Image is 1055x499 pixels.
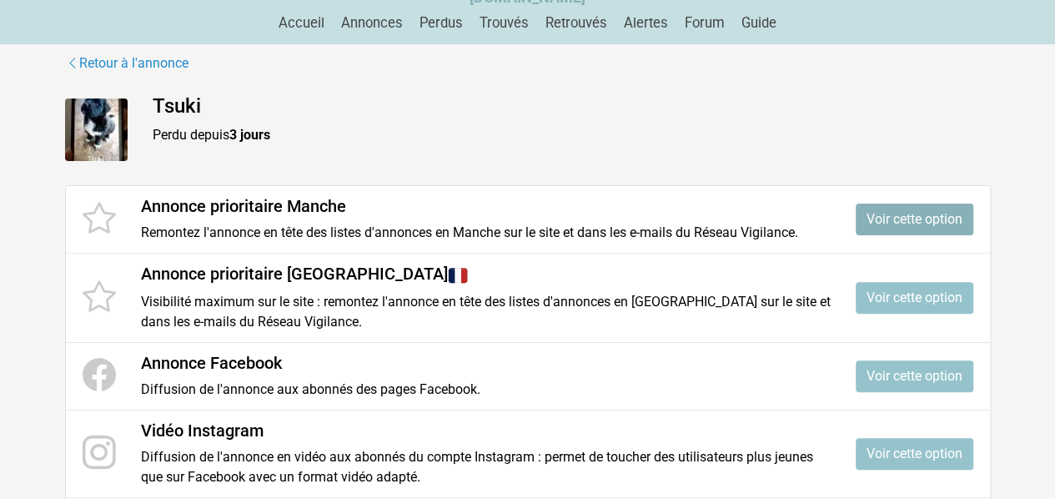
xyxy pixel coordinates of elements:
[448,265,468,285] img: France
[539,15,614,31] a: Retrouvés
[856,438,973,470] a: Voir cette option
[153,94,991,118] h4: Tsuki
[141,264,831,285] h4: Annonce prioritaire [GEOGRAPHIC_DATA]
[856,282,973,314] a: Voir cette option
[229,127,270,143] strong: 3 jours
[473,15,535,31] a: Trouvés
[856,204,973,235] a: Voir cette option
[617,15,675,31] a: Alertes
[141,421,831,441] h4: Vidéo Instagram
[141,292,831,332] p: Visibilité maximum sur le site : remontez l'annonce en tête des listes d'annonces en [GEOGRAPHIC_...
[153,125,991,145] p: Perdu depuis
[413,15,470,31] a: Perdus
[272,15,331,31] a: Accueil
[141,447,831,487] p: Diffusion de l'annonce en vidéo aux abonnés du compte Instagram : permet de toucher des utilisate...
[141,380,831,400] p: Diffusion de l'annonce aux abonnés des pages Facebook.
[735,15,783,31] a: Guide
[141,223,831,243] p: Remontez l'annonce en tête des listes d'annonces en Manche sur le site et dans les e-mails du Rés...
[856,360,973,392] a: Voir cette option
[65,53,189,74] a: Retour à l'annonce
[334,15,409,31] a: Annonces
[141,196,831,216] h4: Annonce prioritaire Manche
[678,15,731,31] a: Forum
[141,353,831,373] h4: Annonce Facebook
